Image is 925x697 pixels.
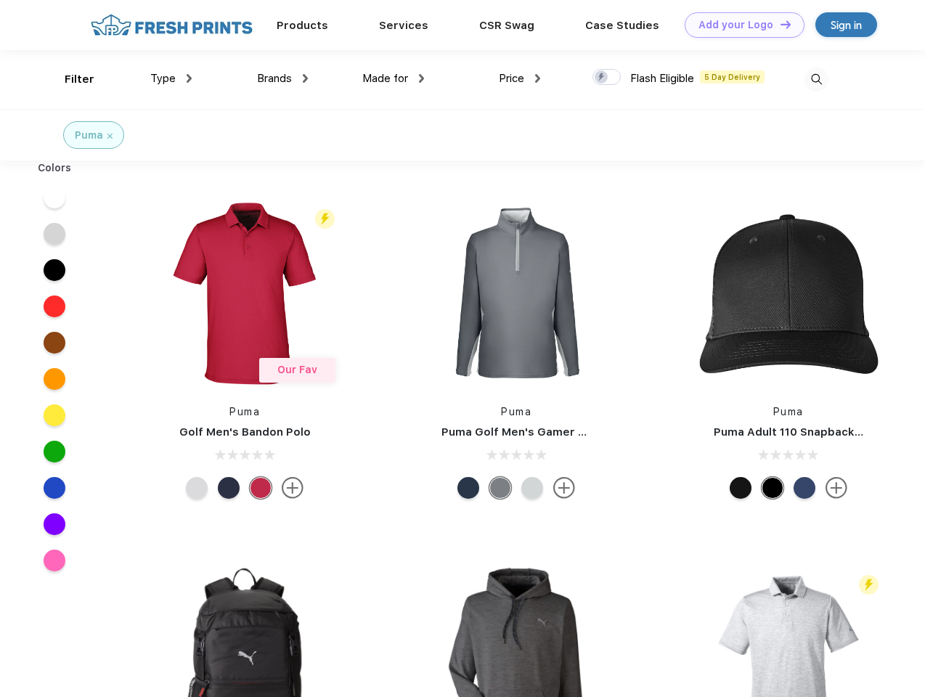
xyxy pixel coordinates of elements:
[229,406,260,417] a: Puma
[457,477,479,499] div: Navy Blazer
[150,72,176,85] span: Type
[700,70,765,83] span: 5 Day Delivery
[186,477,208,499] div: High Rise
[781,20,791,28] img: DT
[107,134,113,139] img: filter_cancel.svg
[831,17,862,33] div: Sign in
[187,74,192,83] img: dropdown.png
[362,72,408,85] span: Made for
[698,19,773,31] div: Add your Logo
[441,425,671,439] a: Puma Golf Men's Gamer Golf Quarter-Zip
[501,406,531,417] a: Puma
[773,406,804,417] a: Puma
[553,477,575,499] img: more.svg
[420,197,613,390] img: func=resize&h=266
[730,477,751,499] div: Pma Blk with Pma Blk
[75,128,103,143] div: Puma
[250,477,272,499] div: Ski Patrol
[303,74,308,83] img: dropdown.png
[499,72,524,85] span: Price
[794,477,815,499] div: Peacoat with Qut Shd
[282,477,303,499] img: more.svg
[521,477,543,499] div: High Rise
[804,68,828,91] img: desktop_search.svg
[27,160,83,176] div: Colors
[277,364,317,375] span: Our Fav
[179,425,311,439] a: Golf Men's Bandon Polo
[630,72,694,85] span: Flash Eligible
[489,477,511,499] div: Quiet Shade
[277,19,328,32] a: Products
[692,197,885,390] img: func=resize&h=266
[218,477,240,499] div: Navy Blazer
[826,477,847,499] img: more.svg
[859,575,879,595] img: flash_active_toggle.svg
[479,19,534,32] a: CSR Swag
[762,477,783,499] div: Pma Blk Pma Blk
[535,74,540,83] img: dropdown.png
[65,71,94,88] div: Filter
[419,74,424,83] img: dropdown.png
[815,12,877,37] a: Sign in
[148,197,341,390] img: func=resize&h=266
[257,72,292,85] span: Brands
[315,209,335,229] img: flash_active_toggle.svg
[86,12,257,38] img: fo%20logo%202.webp
[379,19,428,32] a: Services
